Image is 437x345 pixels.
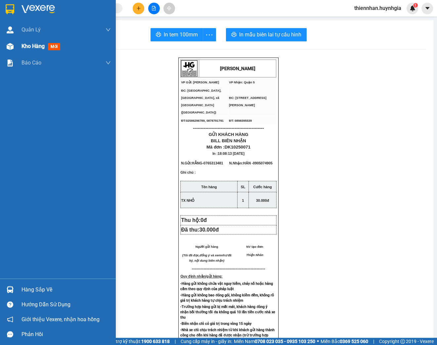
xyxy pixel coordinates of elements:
span: Giới thiệu Vexere, nhận hoa hồng [22,315,100,323]
span: down [106,27,111,32]
span: VP Nhận: Quận 5 [229,81,255,84]
button: caret-down [421,3,433,14]
span: 1 [242,198,244,202]
strong: Cước hàng [253,185,272,189]
div: 30.000 [5,42,60,50]
strong: [PERSON_NAME] [220,66,255,71]
span: In tem 100mm [164,30,198,39]
strong: -Hàng gửi không chứa vật nguy hiểm, cháy nổ hoặc hàng cấm theo quy định của pháp luật [180,281,273,291]
img: warehouse-icon [7,43,14,50]
span: 1 [414,3,416,8]
span: ---------------------------------------------- [193,125,264,131]
span: caret-down [424,5,430,11]
span: Báo cáo [22,59,41,67]
div: [PERSON_NAME] [6,6,59,21]
span: Gửi: [6,6,16,13]
span: down [106,60,111,65]
div: 0765313481 [6,28,59,38]
span: notification [7,316,13,323]
span: printer [231,32,237,38]
span: 30.000đ [256,198,269,202]
span: Thiện Nhân [246,253,263,257]
span: plus [136,6,141,11]
div: Hướng dẫn sử dụng [22,300,111,310]
div: Quận 5 [63,6,109,14]
span: 30.000đ [199,227,219,233]
strong: 0369 525 060 [340,339,368,344]
span: Người gửi hàng [196,245,218,248]
span: Mã đơn : [206,145,250,150]
span: Đã thu: [181,227,219,233]
span: 0905074905 [253,161,273,165]
div: 0905074905 [63,22,109,31]
span: N.Gửi: [181,161,223,165]
span: HẰNG [192,161,202,165]
span: ĐT:02586296789, 0878791791 [181,119,224,122]
span: Đã thu : [5,42,25,49]
button: printerIn tem 100mm [151,28,203,41]
span: BILL BIÊN NHẬN [211,138,246,143]
span: 18:08:13 [DATE] [218,151,244,155]
span: NV tạo đơn [246,245,263,248]
span: | [373,338,374,345]
span: Cung cấp máy in - giấy in: [181,338,232,345]
span: file-add [152,6,156,11]
span: GỬI KHÁCH HÀNG [209,132,248,137]
button: file-add [148,3,160,14]
span: - [202,161,223,165]
strong: -Hàng gửi không bao đóng gói, không kiểm đếm, không rõ giá trị khách hàng tự chịu trách nhiệm [180,293,274,303]
strong: Quy định nhận/gửi hàng: [180,274,222,278]
button: printerIn mẫu biên lai tự cấu hình [226,28,307,41]
div: HÂN [63,14,109,22]
span: 0đ [200,217,207,223]
strong: -Biên nhận chỉ có giá trị trong vòng 15 ngày [180,322,251,326]
div: HẰNG [6,21,59,28]
span: Kho hàng [22,43,45,49]
span: Nhận: [63,6,79,13]
span: Miền Nam [234,338,315,345]
span: VP Gửi: [PERSON_NAME] [181,81,219,84]
span: thiennhan.huynhgia [349,4,407,12]
button: aim [163,3,175,14]
span: copyright [400,339,405,344]
span: ĐT: 0898395539 [229,119,252,122]
img: warehouse-icon [7,26,14,33]
div: Hàng sắp về [22,285,111,295]
button: more [203,28,216,41]
strong: 1900 633 818 [141,339,170,344]
span: In : [212,151,244,155]
button: plus [133,3,144,14]
span: ----------------------------------------------- [196,266,265,271]
span: | [175,338,176,345]
span: N.Nhận: [229,161,273,165]
strong: -Trường hợp hàng gửi bị mất mát, khách hàng đòng ý nhận bồi thường tối đa không quá 10 lần tiền c... [180,305,275,320]
span: In mẫu biên lai tự cấu hình [239,30,301,39]
span: message [7,331,13,337]
em: (Tôi đã đọc,đồng ý và xem [182,254,221,257]
span: --- [192,266,196,271]
span: Ghi chú : [180,170,196,180]
strong: 0708 023 035 - 0935 103 250 [255,339,315,344]
span: Quản Lý [22,25,41,34]
img: icon-new-feature [410,5,415,11]
strong: Tên hàng [201,185,217,189]
span: more [203,31,216,39]
span: Thu hộ: [181,217,209,223]
span: question-circle [7,301,13,308]
span: aim [167,6,171,11]
span: ⚪️ [317,340,319,343]
img: solution-icon [7,60,14,66]
span: HÂN - [243,161,273,165]
span: printer [156,32,161,38]
sup: 1 [413,3,418,8]
span: 0765313481 [203,161,223,165]
strong: SL [241,185,245,189]
img: warehouse-icon [7,286,14,293]
div: Phản hồi [22,329,111,339]
img: logo [181,60,197,77]
span: Hỗ trợ kỹ thuật: [109,338,170,345]
span: ĐC: [GEOGRAPHIC_DATA], [GEOGRAPHIC_DATA], xã [GEOGRAPHIC_DATA] ([GEOGRAPHIC_DATA]) [181,89,221,114]
span: TX NHỎ [181,198,195,202]
span: mới [48,43,60,50]
img: logo-vxr [6,4,14,14]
